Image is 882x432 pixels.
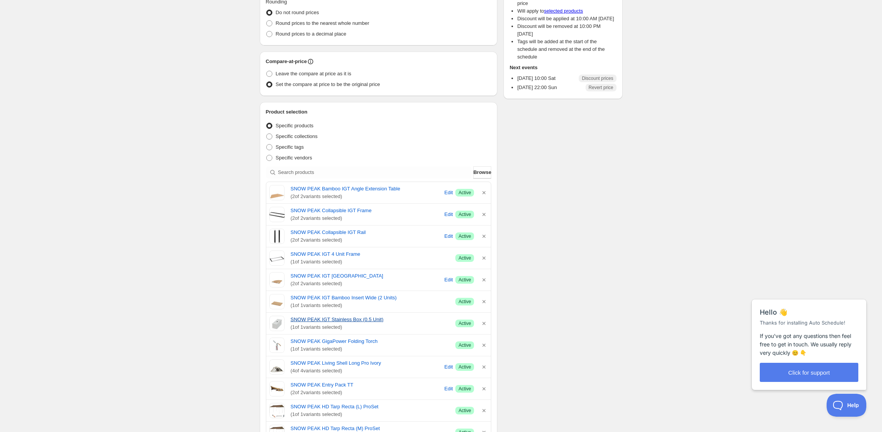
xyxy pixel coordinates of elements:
img: SNOW PEAK IGT 4 Unit Frame IGT Snow Peak [269,250,285,266]
img: SNOW PEAK IGT Bamboo Insert Wide (2 Units) IGT Snow Peak [269,294,285,309]
span: Leave the compare at price as it is [276,71,351,76]
img: SNOW PEAK GigaPower Folding Torch Snow Peak [269,338,285,353]
span: ( 2 of 2 variants selected) [291,389,442,396]
span: Active [458,190,471,196]
span: Active [458,386,471,392]
li: Discount will be removed at 10:00 PM [DATE] [517,23,616,38]
input: Search products [278,166,472,179]
span: Active [458,233,471,239]
a: SNOW PEAK Collapsible IGT Rail [291,229,442,236]
a: SNOW PEAK GigaPower Folding Torch [291,338,450,345]
img: SNOW PEAK Bamboo IGT Angle Extension Table IGT Snow Peak [269,185,285,200]
li: Discount will be applied at 10:00 AM [DATE] [517,15,616,23]
a: SNOW PEAK IGT Bamboo Insert Wide (2 Units) [291,294,450,302]
a: SNOW PEAK IGT Stainless Box (0.5 Unit) [291,316,450,323]
img: SNOW PEAK IGT Bamboo Corner Extension IGT Snow Peak Left Side [269,272,285,287]
span: ( 1 of 1 variants selected) [291,302,450,309]
span: ( 1 of 1 variants selected) [291,345,450,353]
img: SNOW PEAK IGT Stainless Box (0.5 Unit) IGT Snow Peak [269,316,285,331]
a: SNOW PEAK Living Shell Long Pro Ivory [291,359,442,367]
span: Edit [444,189,453,197]
span: Specific vendors [276,155,312,161]
p: [DATE] 10:00 Sat [517,75,555,82]
span: ( 1 of 1 variants selected) [291,258,450,266]
iframe: Help Scout Beacon - Messages and Notifications [748,280,871,394]
img: SNOW PEAK Entry Pack TT TENT Snow Peak [269,381,285,396]
button: Edit [443,208,454,221]
span: Active [458,277,471,283]
h2: Next events [510,64,616,71]
span: Set the compare at price to be the original price [276,81,380,87]
img: SNOW PEAK HD Tarp Recta (L) ProSet tarp Snow Peak [269,403,285,418]
li: Tags will be added at the start of the schedule and removed at the end of the schedule [517,38,616,61]
span: Round prices to the nearest whole number [276,20,369,26]
span: ( 2 of 2 variants selected) [291,193,442,200]
a: SNOW PEAK HD Tarp Recta (L) ProSet [291,403,450,411]
span: Specific collections [276,133,318,139]
span: Edit [444,276,453,284]
span: Edit [444,363,453,371]
span: ( 1 of 1 variants selected) [291,411,450,418]
h2: Product selection [266,108,492,116]
a: SNOW PEAK Collapsible IGT Frame [291,207,442,214]
span: Edit [444,385,453,393]
img: SNOW PEAK Living Shell Long Pro Ivory TENT Snow Peak [269,359,285,375]
img: SNOW PEAK Collapsible IGT Rail Outdoor Furniture Snow Peak 4 Unit [269,229,285,244]
span: Browse [473,169,491,176]
span: Active [458,255,471,261]
span: ( 2 of 2 variants selected) [291,214,442,222]
button: Edit [443,361,454,373]
span: Active [458,299,471,305]
span: ( 2 of 2 variants selected) [291,280,442,287]
span: Active [458,320,471,326]
span: Specific products [276,123,314,128]
span: Active [458,211,471,218]
span: Specific tags [276,144,304,150]
button: Edit [443,187,454,199]
iframe: Help Scout Beacon - Open [827,394,867,417]
span: Round prices to a decimal place [276,31,346,37]
span: ( 1 of 1 variants selected) [291,323,450,331]
button: Edit [443,383,454,395]
span: ( 4 of 4 variants selected) [291,367,442,375]
a: selected products [544,8,583,14]
a: SNOW PEAK IGT 4 Unit Frame [291,250,450,258]
button: Edit [443,230,454,242]
button: Browse [473,166,491,179]
span: Active [458,364,471,370]
span: Revert price [589,84,613,91]
span: ( 2 of 2 variants selected) [291,236,442,244]
img: SNOW PEAK Collapsible IGT Frame Outdoor Furniture Snow Peak [269,207,285,222]
span: Discount prices [582,75,613,81]
button: Edit [443,274,454,286]
a: SNOW PEAK Bamboo IGT Angle Extension Table [291,185,442,193]
span: Active [458,408,471,414]
p: [DATE] 22:00 Sun [517,84,557,91]
span: Active [458,342,471,348]
span: Edit [444,232,453,240]
span: Edit [444,211,453,218]
li: Will apply to [517,7,616,15]
span: Do not round prices [276,10,319,15]
a: SNOW PEAK Entry Pack TT [291,381,442,389]
a: SNOW PEAK IGT [GEOGRAPHIC_DATA] [291,272,442,280]
h2: Compare-at-price [266,58,307,65]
